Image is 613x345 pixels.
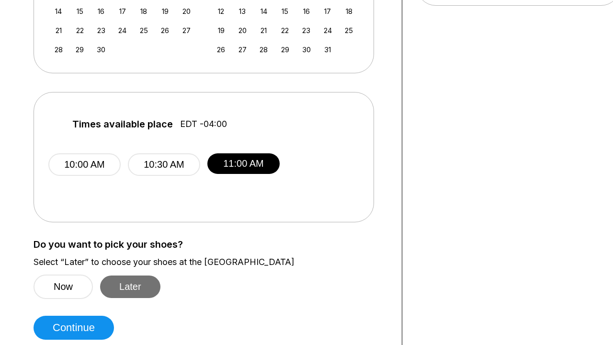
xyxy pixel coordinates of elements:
[180,24,193,37] div: Choose Saturday, September 27th, 2025
[116,24,129,37] div: Choose Wednesday, September 24th, 2025
[257,43,270,56] div: Choose Tuesday, October 28th, 2025
[95,5,108,18] div: Choose Tuesday, September 16th, 2025
[321,5,334,18] div: Choose Friday, October 17th, 2025
[34,257,387,267] label: Select “Later” to choose your shoes at the [GEOGRAPHIC_DATA]
[342,24,355,37] div: Choose Saturday, October 25th, 2025
[215,5,227,18] div: Choose Sunday, October 12th, 2025
[321,43,334,56] div: Choose Friday, October 31st, 2025
[236,5,249,18] div: Choose Monday, October 13th, 2025
[73,43,86,56] div: Choose Monday, September 29th, 2025
[95,24,108,37] div: Choose Tuesday, September 23rd, 2025
[257,24,270,37] div: Choose Tuesday, October 21st, 2025
[52,43,65,56] div: Choose Sunday, September 28th, 2025
[215,24,227,37] div: Choose Sunday, October 19th, 2025
[100,276,160,298] button: Later
[279,43,292,56] div: Choose Wednesday, October 29th, 2025
[95,43,108,56] div: Choose Tuesday, September 30th, 2025
[342,5,355,18] div: Choose Saturday, October 18th, 2025
[300,24,313,37] div: Choose Thursday, October 23rd, 2025
[48,153,121,176] button: 10:00 AM
[73,24,86,37] div: Choose Monday, September 22nd, 2025
[236,43,249,56] div: Choose Monday, October 27th, 2025
[180,5,193,18] div: Choose Saturday, September 20th, 2025
[52,5,65,18] div: Choose Sunday, September 14th, 2025
[159,24,171,37] div: Choose Friday, September 26th, 2025
[34,275,93,299] button: Now
[180,119,227,129] span: EDT -04:00
[116,5,129,18] div: Choose Wednesday, September 17th, 2025
[300,5,313,18] div: Choose Thursday, October 16th, 2025
[128,153,200,176] button: 10:30 AM
[279,5,292,18] div: Choose Wednesday, October 15th, 2025
[321,24,334,37] div: Choose Friday, October 24th, 2025
[215,43,227,56] div: Choose Sunday, October 26th, 2025
[300,43,313,56] div: Choose Thursday, October 30th, 2025
[279,24,292,37] div: Choose Wednesday, October 22nd, 2025
[137,24,150,37] div: Choose Thursday, September 25th, 2025
[52,24,65,37] div: Choose Sunday, September 21st, 2025
[159,5,171,18] div: Choose Friday, September 19th, 2025
[257,5,270,18] div: Choose Tuesday, October 14th, 2025
[236,24,249,37] div: Choose Monday, October 20th, 2025
[72,119,173,129] span: Times available place
[34,316,114,340] button: Continue
[34,239,387,250] label: Do you want to pick your shoes?
[73,5,86,18] div: Choose Monday, September 15th, 2025
[207,153,280,174] button: 11:00 AM
[137,5,150,18] div: Choose Thursday, September 18th, 2025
